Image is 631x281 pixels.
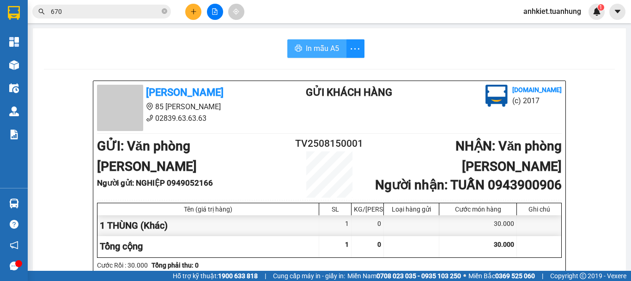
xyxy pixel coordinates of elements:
[97,260,148,270] div: Cước Rồi : 30.000
[146,103,153,110] span: environment
[512,95,562,106] li: (c) 2017
[10,262,18,270] span: message
[598,4,604,11] sup: 1
[8,6,20,20] img: logo-vxr
[4,58,104,94] b: GỬI : Văn phòng [PERSON_NAME]
[287,39,346,58] button: printerIn mẫu A5
[273,271,345,281] span: Cung cấp máy in - giấy in:
[346,39,364,58] button: more
[10,241,18,250] span: notification
[9,60,19,70] img: warehouse-icon
[38,8,45,15] span: search
[306,43,339,54] span: In mẫu A5
[207,4,223,20] button: file-add
[322,206,349,213] div: SL
[146,114,153,122] span: phone
[442,206,514,213] div: Cước món hàng
[4,32,176,44] li: 02839.63.63.63
[146,87,224,98] b: [PERSON_NAME]
[512,86,562,94] b: [DOMAIN_NAME]
[609,4,625,20] button: caret-down
[354,206,381,213] div: KG/[PERSON_NAME]
[599,4,602,11] span: 1
[97,101,269,112] li: 85 [PERSON_NAME]
[228,4,244,20] button: aim
[212,8,218,15] span: file-add
[613,7,622,16] span: caret-down
[97,178,213,187] b: Người gửi : NGHIỆP 0949052166
[494,241,514,248] span: 30.000
[9,37,19,47] img: dashboard-icon
[10,220,18,229] span: question-circle
[593,7,601,16] img: icon-new-feature
[162,8,167,14] span: close-circle
[376,272,461,280] strong: 0708 023 035 - 0935 103 250
[190,8,197,15] span: plus
[9,199,19,208] img: warehouse-icon
[519,206,559,213] div: Ghi chú
[218,272,258,280] strong: 1900 633 818
[580,273,586,279] span: copyright
[100,206,316,213] div: Tên (giá trị hàng)
[152,262,199,269] b: Tổng phải thu: 0
[377,241,381,248] span: 0
[97,112,269,124] li: 02839.63.63.63
[346,43,364,55] span: more
[485,85,508,107] img: logo.jpg
[173,271,258,281] span: Hỗ trợ kỹ thuật:
[53,6,131,18] b: [PERSON_NAME]
[291,136,368,151] h2: TV2508150001
[9,130,19,139] img: solution-icon
[53,22,61,30] span: environment
[295,44,302,53] span: printer
[516,6,589,17] span: anhkiet.tuanhung
[542,271,543,281] span: |
[51,6,160,17] input: Tìm tên, số ĐT hoặc mã đơn
[468,271,535,281] span: Miền Bắc
[345,241,349,248] span: 1
[233,8,239,15] span: aim
[306,87,392,98] b: Gửi khách hàng
[463,274,466,278] span: ⚪️
[97,138,197,174] b: GỬI : Văn phòng [PERSON_NAME]
[265,271,266,281] span: |
[185,4,201,20] button: plus
[4,20,176,32] li: 85 [PERSON_NAME]
[100,241,143,252] span: Tổng cộng
[319,215,352,236] div: 1
[386,206,437,213] div: Loại hàng gửi
[455,138,562,174] b: NHẬN : Văn phòng [PERSON_NAME]
[97,215,319,236] div: 1 THÙNG (Khác)
[9,83,19,93] img: warehouse-icon
[347,271,461,281] span: Miền Nam
[439,215,517,236] div: 30.000
[352,215,384,236] div: 0
[9,106,19,116] img: warehouse-icon
[162,7,167,16] span: close-circle
[495,272,535,280] strong: 0369 525 060
[53,34,61,41] span: phone
[375,177,562,193] b: Người nhận : TUẤN 0943900906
